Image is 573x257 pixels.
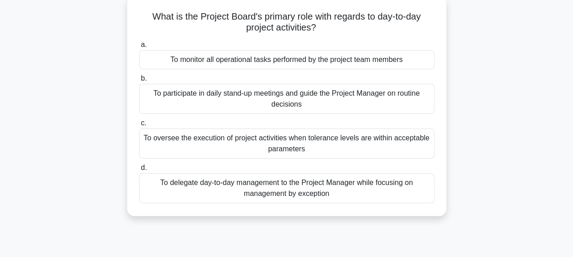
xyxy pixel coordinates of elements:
[141,164,147,171] span: d.
[139,173,434,203] div: To delegate day-to-day management to the Project Manager while focusing on management by exception
[141,74,147,82] span: b.
[139,84,434,114] div: To participate in daily stand-up meetings and guide the Project Manager on routine decisions
[139,128,434,159] div: To oversee the execution of project activities when tolerance levels are within acceptable parame...
[139,50,434,69] div: To monitor all operational tasks performed by the project team members
[141,41,147,48] span: a.
[141,119,146,127] span: c.
[138,11,435,34] h5: What is the Project Board's primary role with regards to day-to-day project activities?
